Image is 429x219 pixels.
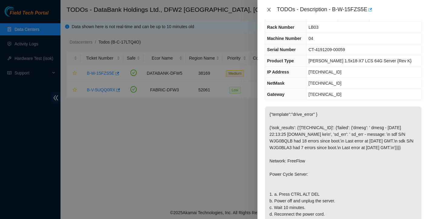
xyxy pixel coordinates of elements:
[267,7,271,12] span: close
[309,92,342,97] span: [TECHNICAL_ID]
[309,70,342,74] span: [TECHNICAL_ID]
[265,7,273,13] button: Close
[277,5,422,15] div: TODOs - Description - B-W-15FZS5E
[309,25,319,30] span: LB03
[267,70,289,74] span: IP Address
[267,36,301,41] span: Machine Number
[267,47,296,52] span: Serial Number
[309,36,313,41] span: 04
[267,58,294,63] span: Product Type
[267,81,285,86] span: NetMask
[309,47,345,52] span: CT-4191209-00059
[267,92,285,97] span: Gateway
[309,81,342,86] span: [TECHNICAL_ID]
[309,58,412,63] span: [PERSON_NAME] 1.5x18-X7 LCS 64G Server {Rev K}
[267,25,294,30] span: Rack Number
